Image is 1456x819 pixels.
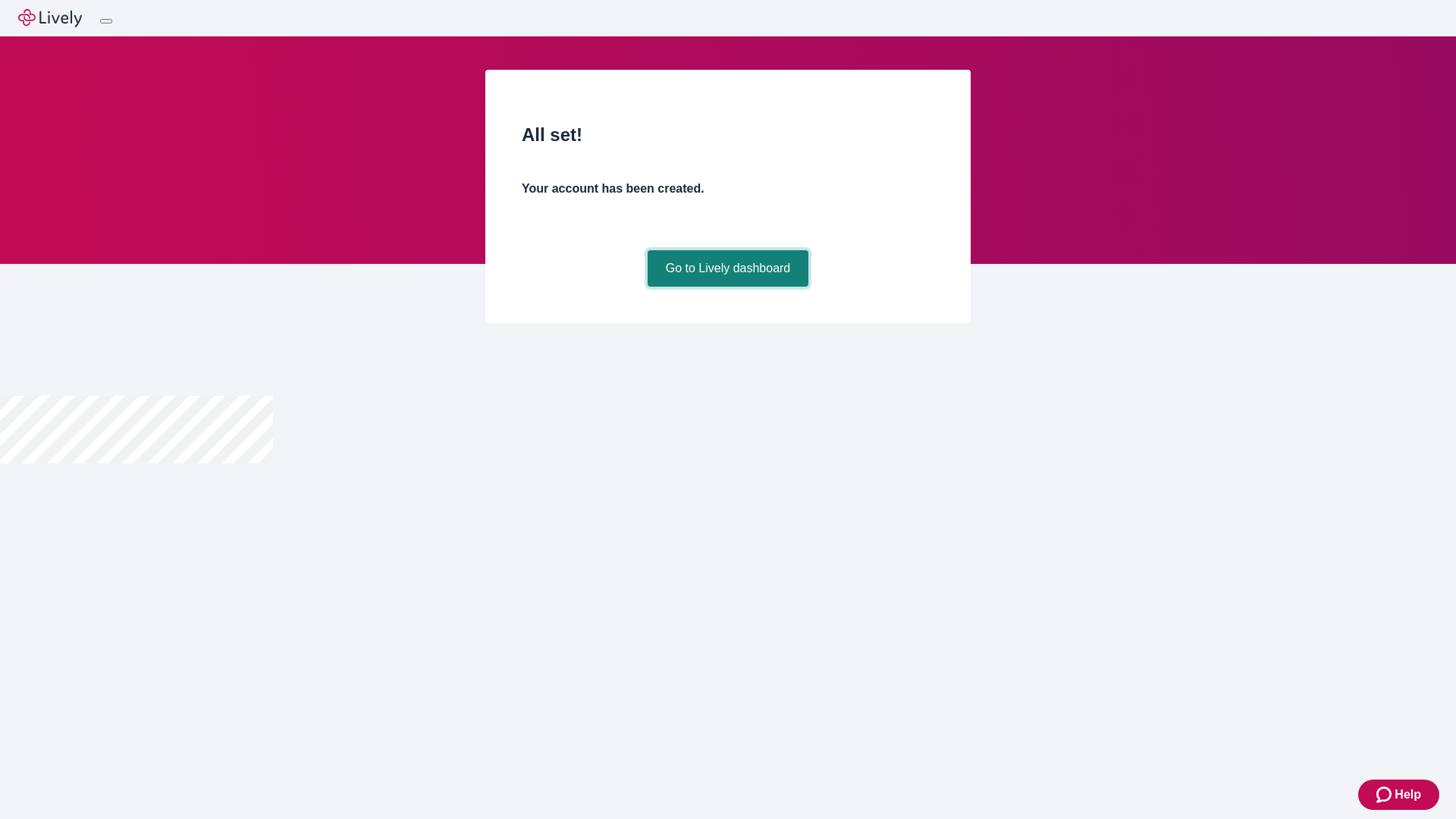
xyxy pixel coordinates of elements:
button: Zendesk support iconHelp [1358,780,1439,810]
a: Go to Lively dashboard [648,250,809,287]
button: Log out [100,19,112,24]
h4: Your account has been created. [522,180,934,198]
img: Lively [18,9,82,27]
h2: All set! [522,121,934,149]
svg: Zendesk support icon [1376,786,1395,804]
span: Help [1395,786,1421,804]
